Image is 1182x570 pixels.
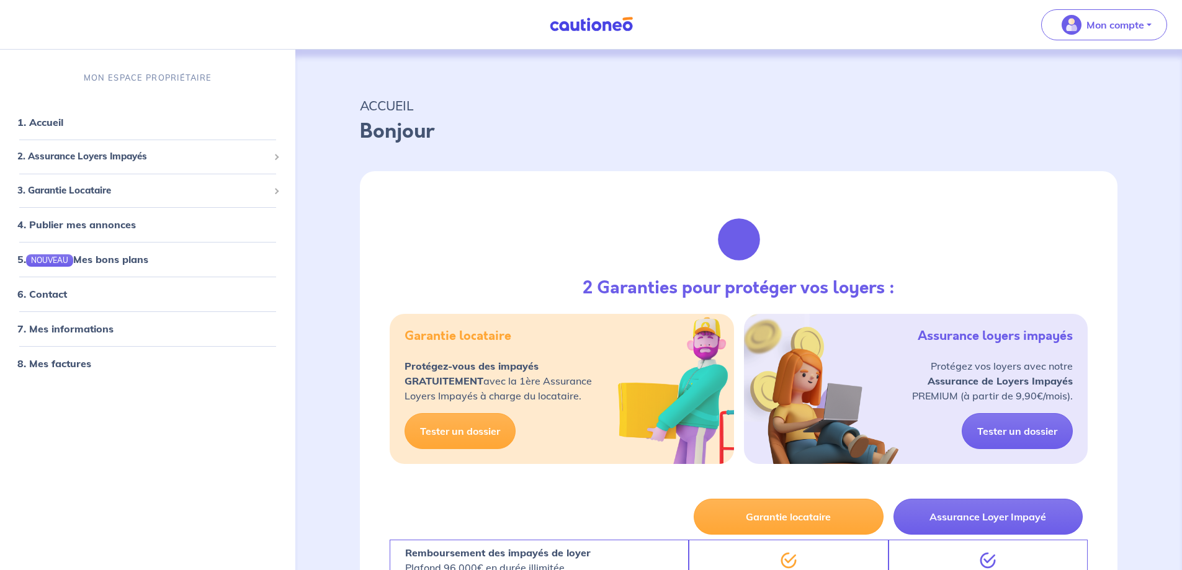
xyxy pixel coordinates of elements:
h5: Garantie locataire [405,329,511,344]
a: 7. Mes informations [17,323,114,335]
a: 4. Publier mes annonces [17,218,136,231]
a: Tester un dossier [962,413,1073,449]
div: 3. Garantie Locataire [5,179,290,203]
p: avec la 1ère Assurance Loyers Impayés à charge du locataire. [405,358,592,403]
button: Assurance Loyer Impayé [893,499,1083,535]
img: illu_account_valid_menu.svg [1062,15,1081,35]
p: Bonjour [360,117,1117,146]
span: 3. Garantie Locataire [17,184,269,198]
img: justif-loupe [705,206,772,273]
button: Garantie locataire [694,499,883,535]
a: Tester un dossier [405,413,516,449]
a: 8. Mes factures [17,357,91,370]
h3: 2 Garanties pour protéger vos loyers : [583,278,895,299]
p: Mon compte [1086,17,1144,32]
a: 5.NOUVEAUMes bons plans [17,253,148,265]
strong: Protégez-vous des impayés GRATUITEMENT [405,360,539,387]
strong: Assurance de Loyers Impayés [928,375,1073,387]
strong: Remboursement des impayés de loyer [405,546,591,559]
div: 1. Accueil [5,110,290,135]
p: Protégez vos loyers avec notre PREMIUM (à partir de 9,90€/mois). [912,358,1073,403]
div: 6. Contact [5,282,290,306]
button: illu_account_valid_menu.svgMon compte [1041,9,1167,40]
p: MON ESPACE PROPRIÉTAIRE [84,72,212,84]
div: 4. Publier mes annonces [5,212,290,237]
div: 8. Mes factures [5,351,290,376]
p: ACCUEIL [360,94,1117,117]
a: 6. Contact [17,288,67,300]
span: 2. Assurance Loyers Impayés [17,149,269,164]
a: 1. Accueil [17,116,63,128]
h5: Assurance loyers impayés [918,329,1073,344]
div: 2. Assurance Loyers Impayés [5,145,290,169]
img: Cautioneo [545,17,638,32]
div: 5.NOUVEAUMes bons plans [5,247,290,272]
div: 7. Mes informations [5,316,290,341]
